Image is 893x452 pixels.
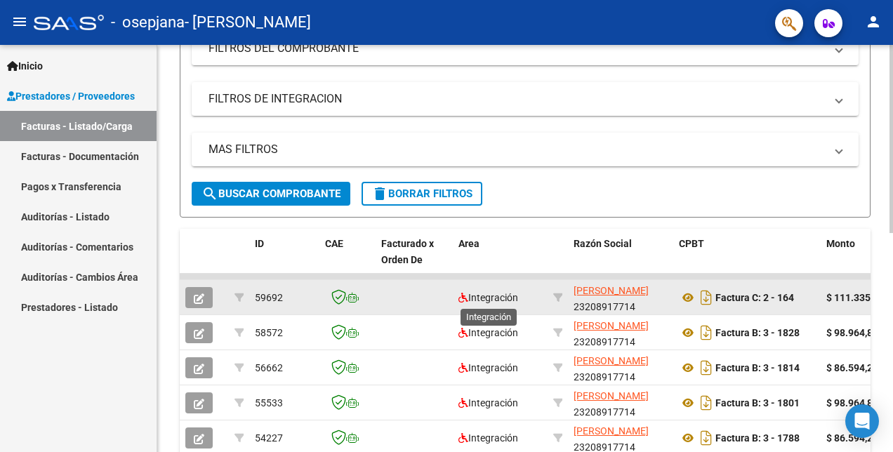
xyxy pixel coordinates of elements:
span: Integración [458,292,518,303]
span: Integración [458,327,518,338]
div: Open Intercom Messenger [845,404,879,438]
mat-expansion-panel-header: FILTROS DEL COMPROBANTE [192,32,859,65]
strong: $ 86.594,27 [826,362,878,373]
span: Inicio [7,58,43,74]
mat-icon: search [201,185,218,202]
div: 23208917714 [574,388,668,418]
div: 23208917714 [574,353,668,383]
span: 58572 [255,327,283,338]
i: Descargar documento [697,357,715,379]
span: Integración [458,362,518,373]
span: - osepjana [111,7,185,38]
strong: $ 111.335,49 [826,292,884,303]
span: CPBT [679,238,704,249]
datatable-header-cell: Razón Social [568,229,673,291]
span: [PERSON_NAME] [574,285,649,296]
button: Buscar Comprobante [192,182,350,206]
i: Descargar documento [697,321,715,344]
span: Integración [458,432,518,444]
i: Descargar documento [697,286,715,309]
span: Razón Social [574,238,632,249]
span: [PERSON_NAME] [574,355,649,366]
span: 56662 [255,362,283,373]
datatable-header-cell: CAE [319,229,376,291]
mat-panel-title: MAS FILTROS [209,142,825,157]
span: - [PERSON_NAME] [185,7,311,38]
mat-icon: delete [371,185,388,202]
span: [PERSON_NAME] [574,320,649,331]
div: 23208917714 [574,318,668,347]
span: 54227 [255,432,283,444]
strong: Factura C: 2 - 164 [715,292,794,303]
datatable-header-cell: Area [453,229,548,291]
datatable-header-cell: CPBT [673,229,821,291]
i: Descargar documento [697,427,715,449]
span: ID [255,238,264,249]
mat-expansion-panel-header: MAS FILTROS [192,133,859,166]
span: 59692 [255,292,283,303]
span: Facturado x Orden De [381,238,434,265]
strong: Factura B: 3 - 1788 [715,432,800,444]
mat-icon: menu [11,13,28,30]
datatable-header-cell: ID [249,229,319,291]
span: Integración [458,397,518,408]
strong: $ 98.964,88 [826,327,878,338]
mat-icon: person [865,13,882,30]
span: Borrar Filtros [371,187,472,200]
strong: $ 98.964,88 [826,397,878,408]
span: 55533 [255,397,283,408]
span: Buscar Comprobante [201,187,340,200]
span: Monto [826,238,855,249]
strong: Factura B: 3 - 1828 [715,327,800,338]
mat-expansion-panel-header: FILTROS DE INTEGRACION [192,82,859,116]
button: Borrar Filtros [362,182,482,206]
mat-panel-title: FILTROS DE INTEGRACION [209,91,825,107]
span: Prestadores / Proveedores [7,88,135,104]
span: CAE [325,238,343,249]
i: Descargar documento [697,392,715,414]
div: 23208917714 [574,283,668,312]
strong: Factura B: 3 - 1801 [715,397,800,408]
mat-panel-title: FILTROS DEL COMPROBANTE [209,41,825,56]
datatable-header-cell: Facturado x Orden De [376,229,453,291]
span: Area [458,238,479,249]
span: [PERSON_NAME] [574,425,649,437]
strong: Factura B: 3 - 1814 [715,362,800,373]
span: [PERSON_NAME] [574,390,649,401]
strong: $ 86.594,27 [826,432,878,444]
